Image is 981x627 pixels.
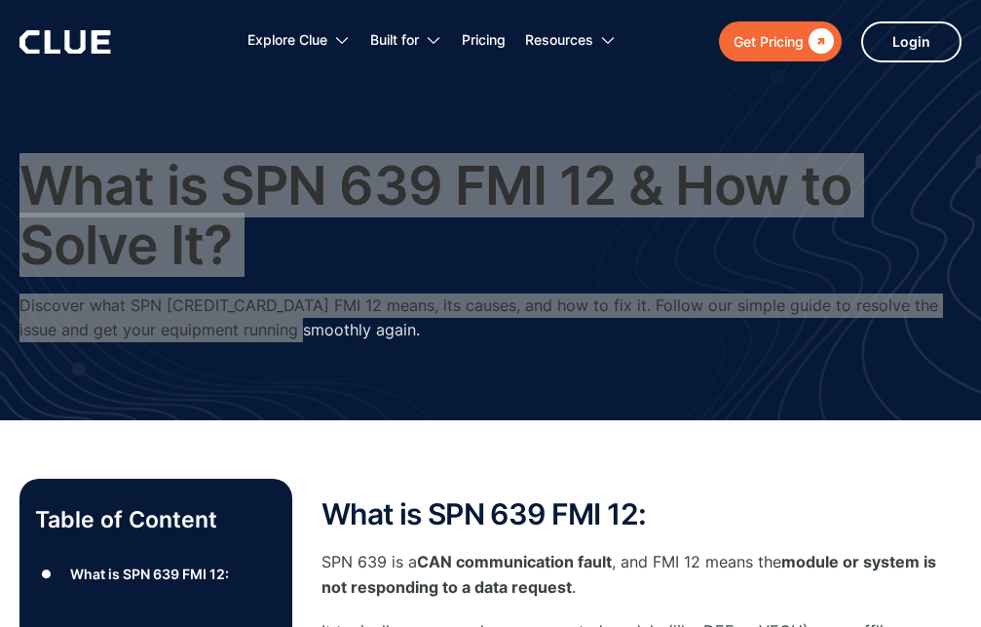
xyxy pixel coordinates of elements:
div:  [804,29,834,54]
a: Pricing [462,10,506,71]
p: Discover what SPN [CREDIT_CARD_DATA] FMI 12 means, its causes, and how to fix it. Follow our simp... [19,294,962,342]
strong: CAN communication fault [417,552,612,571]
a: Login [861,21,962,62]
p: SPN 639 is a , and FMI 12 means the . [321,550,962,599]
div: Get Pricing [734,29,804,54]
div: Built for [370,10,419,71]
h1: What is SPN 639 FMI 12 & How to Solve It? [19,156,962,274]
div: ● [35,560,58,589]
div: Explore Clue [247,10,351,71]
div: Resources [525,10,617,71]
a: Get Pricing [719,21,842,61]
div: Explore Clue [247,10,327,71]
a: ●What is SPN 639 FMI 12: [35,560,277,589]
div: Resources [525,10,593,71]
strong: module or system is not responding to a data request [321,552,936,596]
div: What is SPN 639 FMI 12: [70,562,229,586]
h2: What is SPN 639 FMI 12: [321,498,962,530]
p: Table of Content [35,504,277,535]
div: Built for [370,10,442,71]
